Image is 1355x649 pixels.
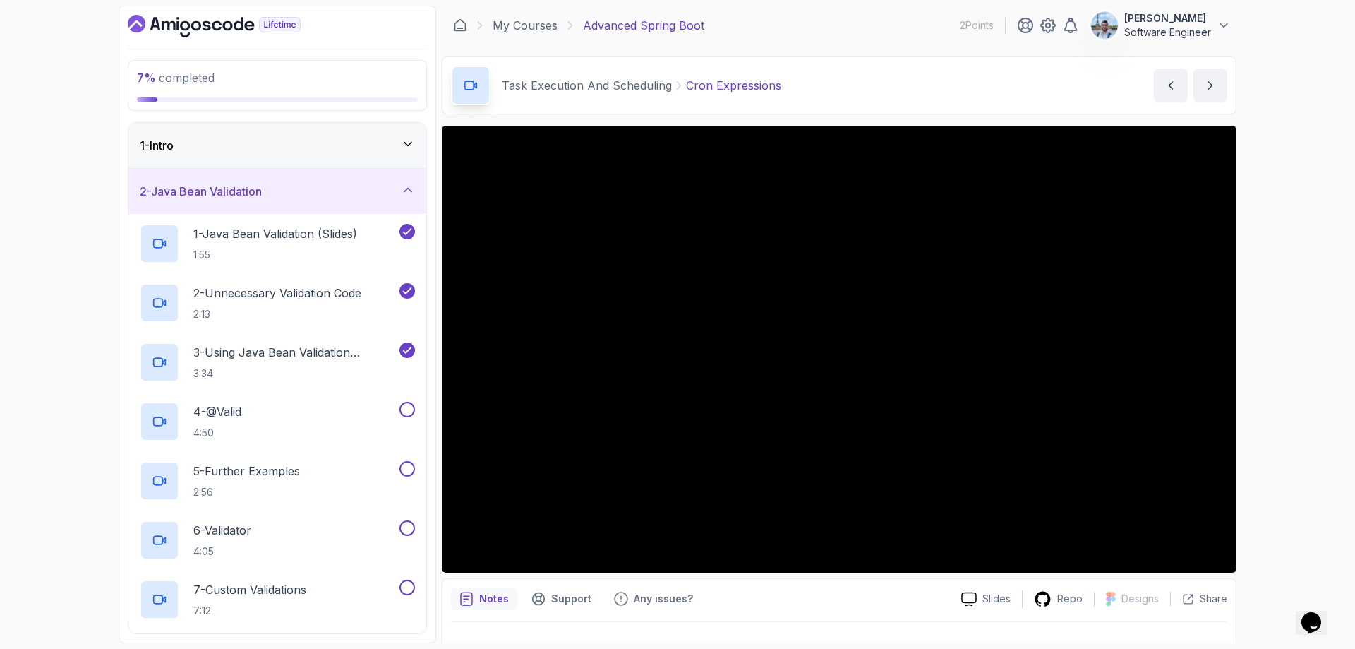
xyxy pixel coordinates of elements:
[1023,590,1094,608] a: Repo
[1124,25,1211,40] p: Software Engineer
[583,17,704,34] p: Advanced Spring Boot
[502,77,672,94] p: Task Execution And Scheduling
[982,592,1011,606] p: Slides
[137,71,215,85] span: completed
[606,588,701,610] button: Feedback button
[140,343,415,382] button: 3-Using Java Bean Validation Annotations3:34
[193,604,306,618] p: 7:12
[193,225,357,242] p: 1 - Java Bean Validation (Slides)
[193,522,251,539] p: 6 - Validator
[960,18,994,32] p: 2 Points
[1057,592,1083,606] p: Repo
[453,18,467,32] a: Dashboard
[193,485,300,499] p: 2:56
[493,17,558,34] a: My Courses
[1154,69,1188,102] button: previous content
[451,588,517,610] button: notes button
[140,183,262,200] h3: 2 - Java Bean Validation
[193,248,357,262] p: 1:55
[140,224,415,263] button: 1-Java Bean Validation (Slides)1:55
[193,285,361,302] p: 2 - Unnecessary Validation Code
[137,71,156,85] span: 7 %
[1121,592,1159,606] p: Designs
[193,544,251,559] p: 4:05
[950,592,1022,607] a: Slides
[1193,69,1227,102] button: next content
[193,307,361,321] p: 2:13
[128,169,426,214] button: 2-Java Bean Validation
[523,588,600,610] button: Support button
[1091,12,1118,39] img: user profile image
[686,77,781,94] p: Cron Expressions
[128,15,333,37] a: Dashboard
[140,137,174,154] h3: 1 - Intro
[193,581,306,598] p: 7 - Custom Validations
[1200,592,1227,606] p: Share
[193,426,241,440] p: 4:50
[128,123,426,168] button: 1-Intro
[551,592,591,606] p: Support
[1296,593,1341,635] iframe: chat widget
[140,520,415,560] button: 6-Validator4:05
[140,461,415,501] button: 5-Further Examples2:56
[193,344,397,361] p: 3 - Using Java Bean Validation Annotations
[1170,592,1227,606] button: Share
[193,403,241,420] p: 4 - @Valid
[1124,11,1211,25] p: [PERSON_NAME]
[1090,11,1231,40] button: user profile image[PERSON_NAME]Software Engineer
[140,580,415,619] button: 7-Custom Validations7:12
[140,402,415,441] button: 4-@Valid4:50
[634,592,693,606] p: Any issues?
[479,592,509,606] p: Notes
[140,283,415,323] button: 2-Unnecessary Validation Code2:13
[442,126,1236,573] iframe: 3 - CRON Expressions
[193,463,300,480] p: 5 - Further Examples
[193,367,397,381] p: 3:34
